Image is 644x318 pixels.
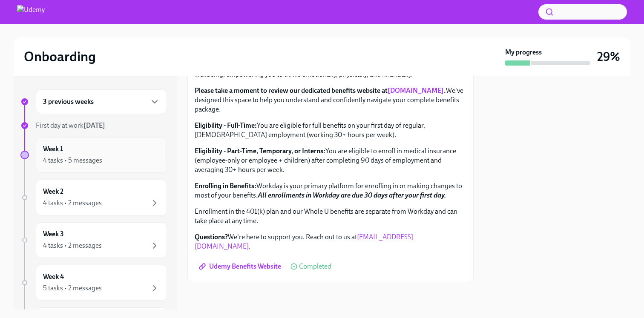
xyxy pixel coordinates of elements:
p: We've designed this space to help you understand and confidently navigate your complete benefits ... [195,86,466,114]
strong: My progress [505,48,542,57]
h6: Week 2 [43,187,63,196]
img: Udemy [17,5,45,19]
a: Week 24 tasks • 2 messages [20,180,167,215]
h3: 29% [597,49,620,64]
strong: Please take a moment to review our dedicated benefits website at . [195,86,446,95]
a: Week 45 tasks • 2 messages [20,265,167,301]
span: First day at work [36,121,105,129]
h6: Week 3 [43,229,64,239]
strong: Eligibility - Full-Time: [195,121,257,129]
div: 4 tasks • 2 messages [43,241,102,250]
div: 3 previous weeks [36,89,167,114]
strong: Questions? [195,233,228,241]
strong: All enrollments in Workday are due 30 days after your first day. [258,191,446,199]
span: Completed [299,263,331,270]
div: 5 tasks • 2 messages [43,284,102,293]
div: 4 tasks • 5 messages [43,156,102,165]
p: Workday is your primary platform for enrolling in or making changes to most of your benefits. [195,181,466,200]
span: Udemy Benefits Website [201,262,281,271]
h6: Week 4 [43,272,64,281]
strong: [DATE] [83,121,105,129]
p: Enrollment in the 401(k) plan and our Whole U benefits are separate from Workday and can take pla... [195,207,466,226]
h2: Onboarding [24,48,96,65]
p: You are eligible to enroll in medical insurance (employee-only or employee + children) after comp... [195,146,466,175]
strong: Enrolling in Benefits: [195,182,256,190]
h6: Week 1 [43,144,63,154]
a: [DOMAIN_NAME] [388,86,444,95]
a: Week 14 tasks • 5 messages [20,137,167,173]
p: You are eligible for full benefits on your first day of regular, [DEMOGRAPHIC_DATA] employment (w... [195,121,466,140]
a: Week 34 tasks • 2 messages [20,222,167,258]
div: 4 tasks • 2 messages [43,198,102,208]
h6: 3 previous weeks [43,97,94,106]
p: We're here to support you. Reach out to us at . [195,232,466,251]
a: First day at work[DATE] [20,121,167,130]
strong: Eligibility - Part-Time, Temporary, or Interns: [195,147,325,155]
a: Udemy Benefits Website [195,258,287,275]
